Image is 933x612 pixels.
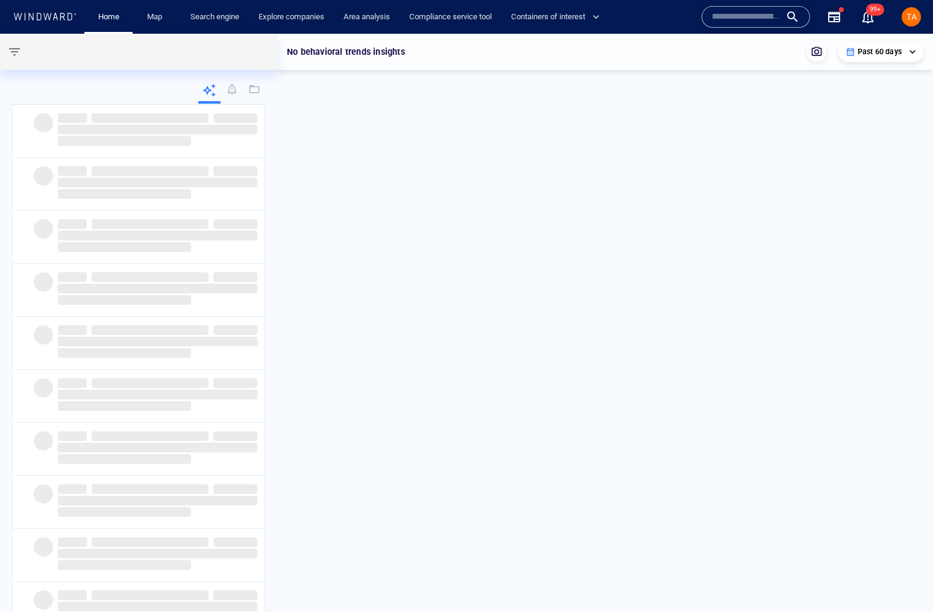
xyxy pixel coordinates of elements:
p: Past 60 days [858,46,902,57]
span: ‌ [34,537,53,557]
span: ‌ [92,537,209,547]
span: ‌ [58,507,191,517]
span: ‌ [34,113,53,133]
span: ‌ [58,348,191,358]
span: ‌ [92,219,209,229]
span: ‌ [58,537,87,547]
span: 99+ [866,4,884,16]
span: ‌ [34,166,53,186]
span: ‌ [58,401,191,411]
span: ‌ [92,166,209,176]
button: Home [89,7,128,28]
span: ‌ [58,454,191,464]
span: ‌ [34,325,53,345]
span: ‌ [58,272,87,282]
span: ‌ [92,378,209,388]
a: Search engine [186,7,244,28]
div: Past 60 days [846,46,916,57]
span: ‌ [34,431,53,451]
span: ‌ [58,189,191,199]
span: ‌ [58,125,257,134]
span: ‌ [213,113,257,123]
span: ‌ [213,166,257,176]
span: ‌ [58,325,87,335]
button: TA [899,5,923,29]
span: ‌ [58,390,257,399]
span: ‌ [58,219,87,229]
span: ‌ [34,219,53,239]
span: ‌ [213,325,257,335]
span: ‌ [58,484,87,494]
span: TA [906,12,917,22]
span: ‌ [58,242,191,252]
span: ‌ [34,484,53,504]
span: ‌ [213,378,257,388]
a: Home [93,7,124,28]
span: ‌ [92,431,209,441]
span: ‌ [58,284,257,293]
span: ‌ [58,295,191,305]
span: ‌ [213,219,257,229]
a: Explore companies [254,7,329,28]
span: ‌ [58,443,257,452]
span: ‌ [58,231,257,240]
span: ‌ [58,166,87,176]
span: ‌ [34,378,53,398]
span: ‌ [92,113,209,123]
a: Map [142,7,171,28]
span: ‌ [58,431,87,441]
span: ‌ [34,590,53,610]
span: ‌ [58,337,257,346]
button: Map [137,7,176,28]
span: ‌ [92,325,209,335]
span: ‌ [213,431,257,441]
span: ‌ [213,272,257,282]
a: Area analysis [339,7,395,28]
div: Notification center [861,10,875,24]
span: ‌ [92,484,209,494]
span: ‌ [213,537,257,547]
span: ‌ [213,590,257,600]
p: No behavioral trends insights [287,45,405,59]
span: ‌ [34,272,53,292]
span: ‌ [58,549,257,558]
button: Containers of interest [506,7,610,28]
span: ‌ [58,560,191,570]
span: ‌ [58,136,191,146]
span: Containers of interest [511,10,600,24]
span: ‌ [213,484,257,494]
span: ‌ [92,272,209,282]
button: 99+ [861,10,875,24]
span: ‌ [58,113,87,123]
span: ‌ [58,496,257,505]
span: ‌ [58,602,257,611]
span: ‌ [58,178,257,187]
span: ‌ [92,590,209,600]
a: 99+ [858,7,878,27]
span: ‌ [58,590,87,600]
a: Compliance service tool [404,7,497,28]
span: ‌ [58,378,87,388]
